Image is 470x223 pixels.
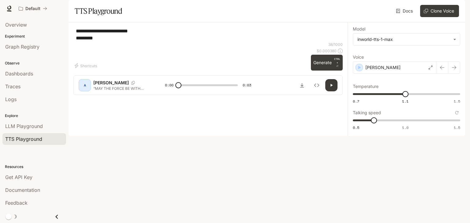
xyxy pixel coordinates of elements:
button: All workspaces [16,2,50,15]
p: Model [353,27,365,31]
p: 38 / 1000 [328,42,343,47]
button: GenerateCTRL +⏎ [311,55,343,71]
div: A [80,80,90,90]
p: Temperature [353,84,379,89]
button: Copy Voice ID [129,81,137,85]
button: Clone Voice [420,5,459,17]
span: 0.7 [353,99,359,104]
button: Shortcuts [73,61,99,71]
span: 1.5 [454,125,460,130]
p: ⏎ [334,57,340,68]
p: CTRL + [334,57,340,64]
a: Docs [395,5,415,17]
span: 0:00 [165,82,173,88]
p: Default [25,6,40,11]
h1: TTS Playground [75,5,122,17]
span: 1.1 [402,99,408,104]
p: [PERSON_NAME] [93,80,129,86]
p: Voice [353,55,364,59]
span: 0.5 [353,125,359,130]
span: 0:03 [243,82,251,88]
p: $ 0.000380 [317,48,337,53]
div: inworld-tts-1-max [353,34,460,45]
div: inworld-tts-1-max [357,36,450,42]
span: 1.0 [402,125,408,130]
p: “MAY THE FORCE BE WITH YOU.” STAR WARS [93,86,150,91]
button: Download audio [296,79,308,91]
p: Talking speed [353,111,381,115]
p: [PERSON_NAME] [365,64,401,71]
button: Inspect [311,79,323,91]
button: Reset to default [453,109,460,116]
span: 1.5 [454,99,460,104]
